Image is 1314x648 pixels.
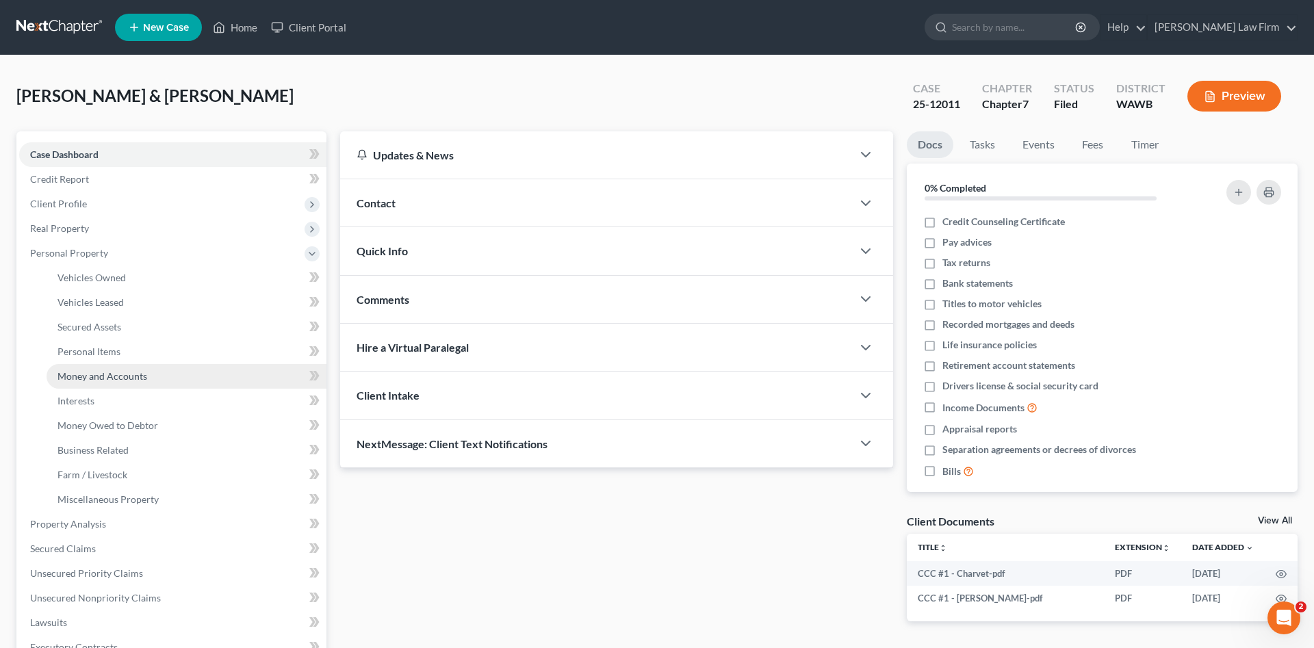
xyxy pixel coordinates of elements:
a: View All [1258,516,1292,526]
a: Date Added expand_more [1192,542,1254,552]
span: Vehicles Leased [57,296,124,308]
a: Vehicles Owned [47,265,326,290]
span: Appraisal reports [942,422,1017,436]
span: Unsecured Nonpriority Claims [30,592,161,604]
span: Comments [357,293,409,306]
i: unfold_more [1162,544,1170,552]
a: Case Dashboard [19,142,326,167]
a: Money and Accounts [47,364,326,389]
span: Vehicles Owned [57,272,126,283]
span: Farm / Livestock [57,469,127,480]
span: Retirement account statements [942,359,1075,372]
div: Case [913,81,960,96]
a: Fees [1071,131,1115,158]
span: Contact [357,196,396,209]
a: Secured Assets [47,315,326,339]
div: Client Documents [907,514,994,528]
span: Tax returns [942,256,990,270]
span: Pay advices [942,235,992,249]
a: Personal Items [47,339,326,364]
span: Lawsuits [30,617,67,628]
span: Client Profile [30,198,87,209]
span: [PERSON_NAME] & [PERSON_NAME] [16,86,294,105]
a: Client Portal [264,15,353,40]
div: Chapter [982,81,1032,96]
iframe: Intercom live chat [1267,601,1300,634]
span: NextMessage: Client Text Notifications [357,437,547,450]
td: CCC #1 - [PERSON_NAME]-pdf [907,586,1104,610]
span: Income Documents [942,401,1025,415]
div: WAWB [1116,96,1165,112]
a: Home [206,15,264,40]
span: Separation agreements or decrees of divorces [942,443,1136,456]
div: Filed [1054,96,1094,112]
span: Credit Counseling Certificate [942,215,1065,229]
span: New Case [143,23,189,33]
a: Property Analysis [19,512,326,536]
span: Personal Items [57,346,120,357]
span: Business Related [57,444,129,456]
span: Titles to motor vehicles [942,297,1042,311]
span: Hire a Virtual Paralegal [357,341,469,354]
span: Miscellaneous Property [57,493,159,505]
span: 2 [1296,601,1306,612]
span: Credit Report [30,173,89,185]
span: Interests [57,395,94,406]
a: Timer [1120,131,1170,158]
a: Vehicles Leased [47,290,326,315]
span: 7 [1022,97,1029,110]
span: Personal Property [30,247,108,259]
a: Lawsuits [19,610,326,635]
button: Preview [1187,81,1281,112]
div: Updates & News [357,148,836,162]
a: Interests [47,389,326,413]
span: Bank statements [942,276,1013,290]
input: Search by name... [952,14,1077,40]
span: Secured Assets [57,321,121,333]
span: Drivers license & social security card [942,379,1098,393]
span: Client Intake [357,389,420,402]
td: PDF [1104,561,1181,586]
td: PDF [1104,586,1181,610]
a: Unsecured Nonpriority Claims [19,586,326,610]
span: Money Owed to Debtor [57,419,158,431]
div: District [1116,81,1165,96]
span: Recorded mortgages and deeds [942,317,1074,331]
span: Property Analysis [30,518,106,530]
a: Docs [907,131,953,158]
span: Life insurance policies [942,338,1037,352]
a: Credit Report [19,167,326,192]
a: Unsecured Priority Claims [19,561,326,586]
a: Tasks [959,131,1006,158]
a: Miscellaneous Property [47,487,326,512]
a: Business Related [47,438,326,463]
span: Unsecured Priority Claims [30,567,143,579]
i: expand_more [1246,544,1254,552]
span: Money and Accounts [57,370,147,382]
span: Bills [942,465,961,478]
a: [PERSON_NAME] Law Firm [1148,15,1297,40]
span: Quick Info [357,244,408,257]
div: Chapter [982,96,1032,112]
span: Real Property [30,222,89,234]
td: CCC #1 - Charvet-pdf [907,561,1104,586]
a: Secured Claims [19,536,326,561]
a: Farm / Livestock [47,463,326,487]
div: 25-12011 [913,96,960,112]
i: unfold_more [939,544,947,552]
td: [DATE] [1181,561,1265,586]
a: Help [1100,15,1146,40]
a: Titleunfold_more [918,542,947,552]
a: Money Owed to Debtor [47,413,326,438]
div: Status [1054,81,1094,96]
a: Events [1012,131,1066,158]
td: [DATE] [1181,586,1265,610]
span: Case Dashboard [30,148,99,160]
span: Secured Claims [30,543,96,554]
strong: 0% Completed [925,182,986,194]
a: Extensionunfold_more [1115,542,1170,552]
